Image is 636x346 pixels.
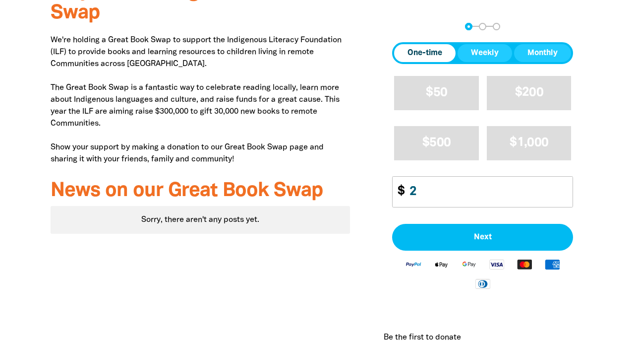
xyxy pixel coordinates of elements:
img: Diners Club logo [469,278,497,289]
span: One-time [407,47,442,59]
span: Monthly [527,47,558,59]
button: $50 [394,76,479,110]
button: Navigate to step 2 of 3 to enter your details [479,23,486,30]
span: $50 [426,87,447,98]
button: Navigate to step 1 of 3 to enter your donation amount [465,23,472,30]
img: Google Pay logo [455,259,483,270]
p: Be the first to donate [384,332,461,344]
button: $1,000 [487,126,572,160]
img: American Express logo [538,259,566,270]
h3: News on our Great Book Swap [51,180,350,202]
button: $200 [487,76,572,110]
img: Apple Pay logo [427,259,455,270]
input: Enter custom amount [403,177,573,207]
button: Navigate to step 3 of 3 to enter your payment details [493,23,500,30]
span: $1,000 [510,137,548,148]
span: $500 [422,137,451,148]
div: Paginated content [51,206,350,234]
button: Pay with Credit Card [392,224,573,251]
button: $500 [394,126,479,160]
button: Monthly [514,44,571,62]
div: Sorry, there aren't any posts yet. [51,206,350,234]
img: Paypal logo [400,259,427,270]
button: One-time [394,44,456,62]
span: $200 [515,87,543,98]
p: We're holding a Great Book Swap to support the Indigenous Literacy Foundation (ILF) to provide bo... [51,34,350,165]
span: $ [393,177,405,207]
img: Mastercard logo [511,259,538,270]
div: Available payment methods [392,251,573,297]
span: Next [403,233,562,241]
img: Visa logo [483,259,511,270]
div: Donation frequency [392,42,573,64]
span: Weekly [471,47,499,59]
button: Weekly [458,44,512,62]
